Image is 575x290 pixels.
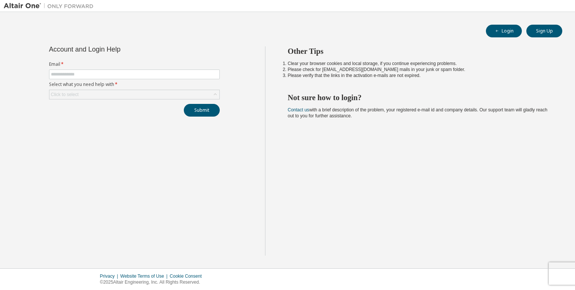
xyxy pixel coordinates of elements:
li: Please verify that the links in the activation e-mails are not expired. [288,72,549,78]
label: Select what you need help with [49,81,220,87]
p: © 2025 Altair Engineering, Inc. All Rights Reserved. [100,279,206,286]
img: Altair One [4,2,97,10]
a: Contact us [288,107,309,112]
h2: Other Tips [288,46,549,56]
li: Clear your browser cookies and local storage, if you continue experiencing problems. [288,61,549,67]
button: Sign Up [526,25,562,37]
button: Submit [184,104,220,117]
div: Cookie Consent [170,273,206,279]
div: Account and Login Help [49,46,186,52]
div: Click to select [51,92,79,98]
button: Login [486,25,522,37]
label: Email [49,61,220,67]
li: Please check for [EMAIL_ADDRESS][DOMAIN_NAME] mails in your junk or spam folder. [288,67,549,72]
div: Website Terms of Use [120,273,170,279]
div: Privacy [100,273,120,279]
div: Click to select [49,90,219,99]
h2: Not sure how to login? [288,93,549,102]
span: with a brief description of the problem, your registered e-mail id and company details. Our suppo... [288,107,548,118]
